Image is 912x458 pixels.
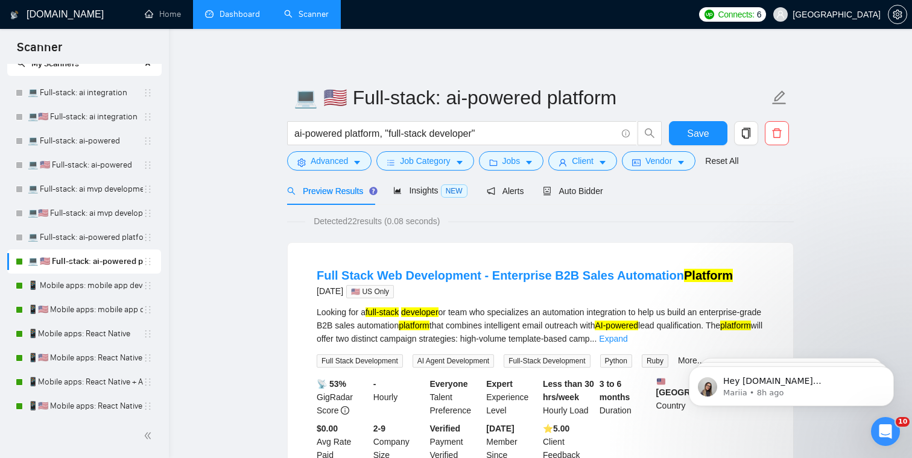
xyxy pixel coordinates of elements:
[366,307,399,317] mark: full-stack
[294,83,769,113] input: Scanner name...
[645,154,672,168] span: Vendor
[543,186,603,196] span: Auto Bidder
[143,184,153,194] span: holder
[455,158,464,167] span: caret-down
[871,417,900,446] iframe: Intercom live chat
[548,151,617,171] button: userClientcaret-down
[28,201,143,225] a: 💻🇺🇸 Full-stack: ai mvp development
[284,9,329,19] a: searchScanner
[428,377,484,417] div: Talent Preference
[28,177,143,201] a: 💻 Full-stack: ai mvp development
[590,334,597,343] span: ...
[341,406,349,415] span: info-circle
[143,112,153,122] span: holder
[479,151,544,171] button: folderJobscaret-down
[486,424,514,433] b: [DATE]
[735,128,758,139] span: copy
[896,417,910,427] span: 10
[28,346,143,370] a: 📱🇺🇸 Mobile apps: React Native
[484,377,540,417] div: Experience Level
[413,354,494,368] span: AI Agent Development
[7,370,161,394] li: 📱Mobile apps: React Native + AI integration
[504,354,590,368] span: Full-Stack Development
[28,153,143,177] a: 💻 🇺🇸 Full-stack: ai-powered
[595,321,638,330] mark: AI-powered
[143,136,153,146] span: holder
[543,379,594,402] b: Less than 30 hrs/week
[143,160,153,170] span: holder
[143,401,153,411] span: holder
[687,126,709,141] span: Save
[430,424,461,433] b: Verified
[771,90,787,105] span: edit
[400,154,450,168] span: Job Category
[7,81,161,105] li: 💻 Full-stack: ai integration
[642,354,668,368] span: Ruby
[145,9,181,19] a: homeHome
[373,424,385,433] b: 2-9
[654,377,711,417] div: Country
[776,10,785,19] span: user
[888,10,907,19] a: setting
[376,151,473,171] button: barsJob Categorycaret-down
[287,186,374,196] span: Preview Results
[705,10,714,19] img: upwork-logo.png
[600,379,630,402] b: 3 to 6 months
[28,394,143,418] a: 📱🇺🇸 Mobile apps: React Native + AI integration
[888,5,907,24] button: setting
[597,377,654,417] div: Duration
[317,306,764,345] div: Looking for a or team who specializes an automation integration to help us build an enterprise-gr...
[572,154,594,168] span: Client
[317,354,403,368] span: Full Stack Development
[28,249,143,274] a: 💻 🇺🇸 Full-stack: ai-powered platform
[632,158,641,167] span: idcard
[205,9,260,19] a: dashboardDashboard
[671,341,912,425] iframe: Intercom notifications message
[430,379,468,389] b: Everyone
[7,346,161,370] li: 📱🇺🇸 Mobile apps: React Native
[317,269,733,282] a: Full Stack Web Development - Enterprise B2B Sales AutomationPlatform
[705,154,738,168] a: Reset All
[599,334,627,343] a: Expand
[287,151,372,171] button: settingAdvancedcaret-down
[7,39,72,64] span: Scanner
[622,130,630,137] span: info-circle
[765,121,789,145] button: delete
[373,379,376,389] b: -
[638,128,661,139] span: search
[669,121,727,145] button: Save
[143,329,153,339] span: holder
[28,370,143,394] a: 📱Mobile apps: React Native + AI integration
[28,298,143,322] a: 📱🇺🇸 Mobile apps: mobile app developer
[10,5,19,25] img: logo
[143,353,153,363] span: holder
[287,187,296,195] span: search
[7,322,161,346] li: 📱Mobile apps: React Native
[305,215,448,228] span: Detected 22 results (0.08 seconds)
[7,249,161,274] li: 💻 🇺🇸 Full-stack: ai-powered platform
[143,209,153,218] span: holder
[502,154,521,168] span: Jobs
[7,225,161,249] li: 💻 Full-stack: ai-powered platform
[734,121,758,145] button: copy
[393,186,467,195] span: Insights
[28,322,143,346] a: 📱Mobile apps: React Native
[7,394,161,418] li: 📱🇺🇸 Mobile apps: React Native + AI integration
[888,10,907,19] span: setting
[677,158,685,167] span: caret-down
[638,121,662,145] button: search
[401,307,439,317] mark: developer
[28,225,143,249] a: 💻 Full-stack: ai-powered platform
[387,158,395,167] span: bars
[371,377,428,417] div: Hourly
[7,105,161,129] li: 💻🇺🇸 Full-stack: ai integration
[656,377,747,397] b: [GEOGRAPHIC_DATA]
[487,186,524,196] span: Alerts
[143,305,153,315] span: holder
[720,321,751,330] mark: platform
[559,158,567,167] span: user
[28,105,143,129] a: 💻🇺🇸 Full-stack: ai integration
[317,424,338,433] b: $0.00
